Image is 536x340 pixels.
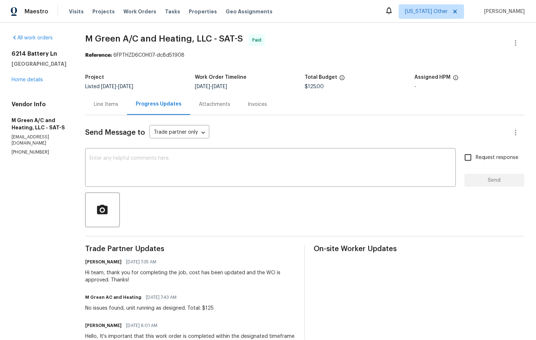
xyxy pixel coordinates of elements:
[85,129,145,136] span: Send Message to
[252,36,264,44] span: Paid
[85,52,524,59] div: 6FPTHZD6C0H07-dc8d51908
[12,77,43,82] a: Home details
[453,75,459,84] span: The hpm assigned to this work order.
[189,8,217,15] span: Properties
[248,101,267,108] div: Invoices
[101,84,133,89] span: -
[339,75,345,84] span: The total cost of line items that have been proposed by Opendoor. This sum includes line items th...
[94,101,118,108] div: Line Items
[199,101,230,108] div: Attachments
[85,258,122,266] h6: [PERSON_NAME]
[85,34,243,43] span: M Green A/C and Heating, LLC - SAT-S
[85,294,141,301] h6: M Green AC and Heating
[85,84,133,89] span: Listed
[12,149,68,155] p: [PHONE_NUMBER]
[305,75,337,80] h5: Total Budget
[85,305,214,312] div: No issues found, unit running as designed. Total: $125
[85,269,296,284] div: Hi team, thank you for completing the job, cost has been updated and the WO is approved. Thanks!
[12,117,68,131] h5: M Green A/C and Heating, LLC - SAT-S
[415,84,524,89] div: -
[85,245,296,253] span: Trade Partner Updates
[12,50,68,57] h2: 6214 Battery Ln
[123,8,156,15] span: Work Orders
[195,84,227,89] span: -
[314,245,524,253] span: On-site Worker Updates
[149,127,209,139] div: Trade partner only
[12,101,68,108] h4: Vendor Info
[195,84,210,89] span: [DATE]
[195,75,247,80] h5: Work Order Timeline
[12,134,68,146] p: [EMAIL_ADDRESS][DOMAIN_NAME]
[12,60,68,68] h5: [GEOGRAPHIC_DATA]
[476,154,519,162] span: Request response
[405,8,448,15] span: [US_STATE] Other
[85,322,122,329] h6: [PERSON_NAME]
[126,322,157,329] span: [DATE] 6:01 AM
[25,8,48,15] span: Maestro
[85,75,104,80] h5: Project
[146,294,177,301] span: [DATE] 7:43 AM
[126,258,156,266] span: [DATE] 7:35 AM
[12,35,53,40] a: All work orders
[101,84,116,89] span: [DATE]
[226,8,273,15] span: Geo Assignments
[85,53,112,58] b: Reference:
[481,8,525,15] span: [PERSON_NAME]
[305,84,324,89] span: $125.00
[136,100,182,108] div: Progress Updates
[69,8,84,15] span: Visits
[415,75,451,80] h5: Assigned HPM
[212,84,227,89] span: [DATE]
[118,84,133,89] span: [DATE]
[92,8,115,15] span: Projects
[165,9,180,14] span: Tasks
